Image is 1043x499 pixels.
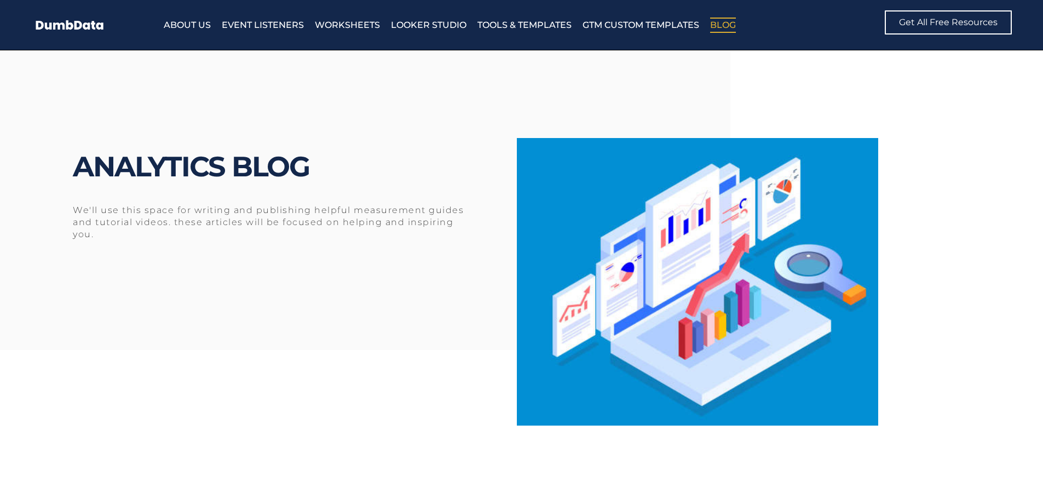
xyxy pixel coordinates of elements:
h6: We'll use this space for writing and publishing helpful measurement guides and tutorial videos. t... [73,204,465,240]
nav: Menu [164,18,814,33]
a: Event Listeners [222,18,304,33]
a: Worksheets [315,18,380,33]
a: Get All Free Resources [885,10,1012,35]
a: Blog [710,18,736,33]
a: GTM Custom Templates [583,18,699,33]
a: Looker Studio [391,18,466,33]
span: Get All Free Resources [899,18,998,27]
a: About Us [164,18,211,33]
h1: Analytics Blog [73,145,548,188]
a: Tools & Templates [477,18,572,33]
